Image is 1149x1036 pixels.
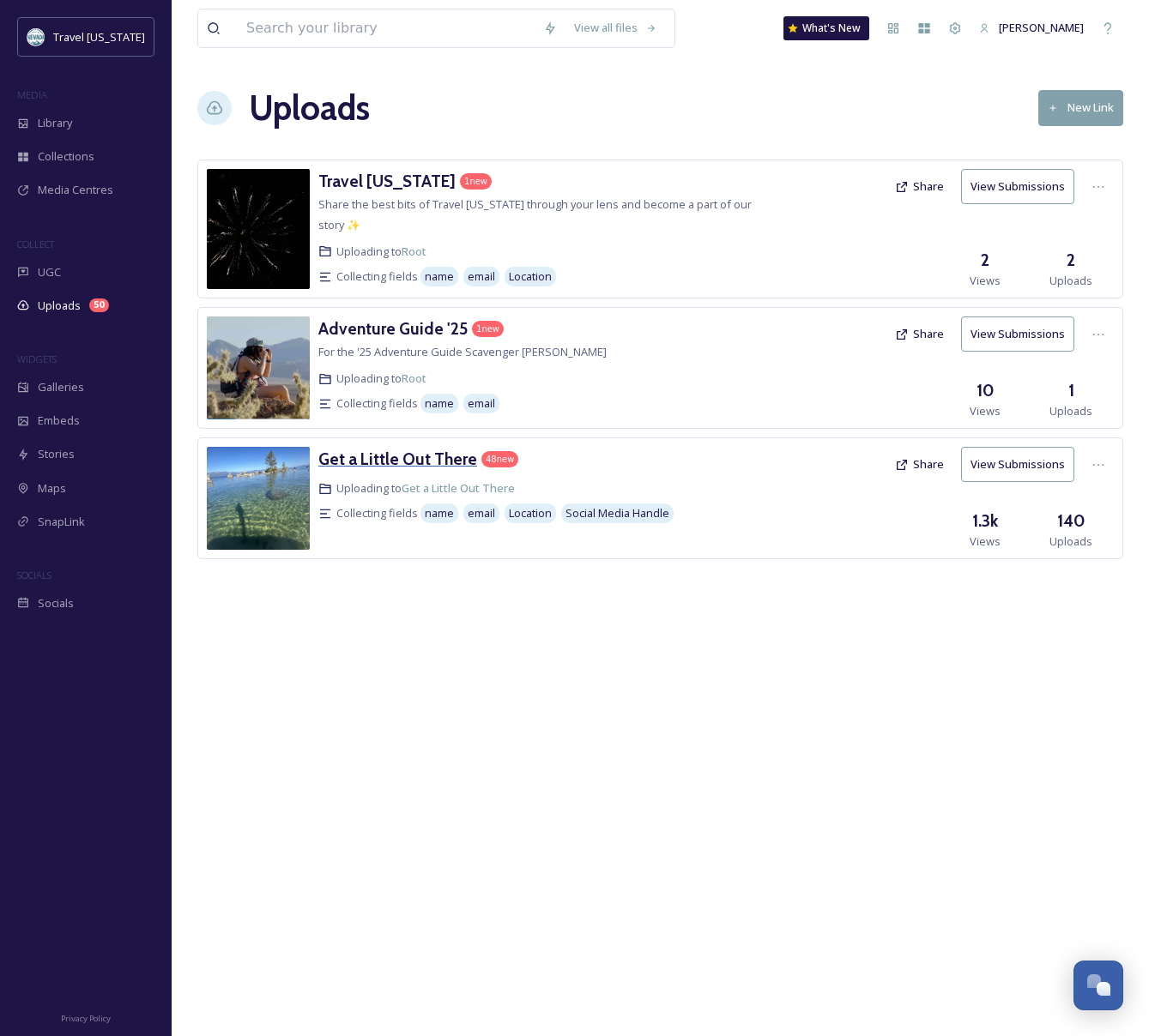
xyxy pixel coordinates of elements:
[565,11,666,45] a: View all files
[336,370,426,387] span: Uploading to
[1068,378,1074,403] h3: 1
[38,182,113,198] span: Media Centres
[970,403,1001,419] span: Views
[17,569,51,581] span: SOCIALS
[336,395,418,412] span: Collecting fields
[38,413,80,429] span: Embeds
[318,449,477,469] h3: Get a Little Out There
[425,395,454,412] span: name
[17,352,57,365] span: WIDGETS
[961,447,1083,482] a: View Submissions
[318,316,468,341] a: Adventure Guide '25
[38,595,74,611] span: Socials
[38,379,84,395] span: Galleries
[468,395,495,412] span: email
[1057,509,1086,533] h3: 140
[27,28,45,45] img: download.jpeg
[1067,248,1075,273] h3: 2
[961,169,1074,204] button: View Submissions
[961,316,1074,352] button: View Submissions
[318,318,468,339] h3: Adventure Guide '25
[972,509,998,533] h3: 1.3k
[61,1007,111,1027] a: Privacy Policy
[425,268,454,285] span: name
[999,20,1084,35] span: [PERSON_NAME]
[318,196,752,232] span: Share the best bits of Travel [US_STATE] through your lens and become a part of our story ✨
[53,29,145,45] span: Travel [US_STATE]
[336,244,426,260] span: Uploading to
[509,505,552,521] span: Location
[565,505,669,521] span: Social Media Handle
[1073,961,1123,1010] button: Open Chat
[971,11,1092,45] a: [PERSON_NAME]
[207,169,310,289] img: 1be2ef1c-651e-486d-9855-80de971c721b.jpg
[402,244,426,259] a: Root
[468,505,495,521] span: email
[1038,90,1123,125] button: New Link
[1049,403,1092,419] span: Uploads
[207,316,310,419] img: 1b299610-b647-473d-aeb9-aa8866226911.jpg
[38,148,94,165] span: Collections
[318,344,607,359] span: For the '25 Adventure Guide Scavenger [PERSON_NAME]
[402,370,426,386] a: Root
[886,170,952,203] button: Share
[61,1013,111,1024] span: Privacy Policy
[970,273,1001,289] span: Views
[318,169,456,194] a: Travel [US_STATE]
[38,514,85,530] span: SnapLink
[509,268,552,285] span: Location
[425,505,454,521] span: name
[238,9,535,47] input: Search your library
[38,115,72,131] span: Library
[249,82,370,134] a: Uploads
[961,316,1083,352] a: View Submissions
[970,533,1001,550] span: Views
[89,298,109,312] div: 50
[318,171,456,191] h3: Travel [US_STATE]
[402,480,515,496] a: Get a Little Out There
[886,317,952,351] button: Share
[1049,273,1092,289] span: Uploads
[468,268,495,285] span: email
[38,446,75,462] span: Stories
[38,480,66,497] span: Maps
[886,448,952,481] button: Share
[472,321,504,337] div: 1 new
[481,451,518,467] div: 48 new
[17,238,54,250] span: COLLECT
[961,447,1074,482] button: View Submissions
[336,505,418,521] span: Collecting fields
[336,268,418,285] span: Collecting fields
[783,16,869,40] a: What's New
[961,169,1083,204] a: View Submissions
[17,88,47,101] span: MEDIA
[1049,533,1092,550] span: Uploads
[981,248,989,273] h3: 2
[207,447,310,550] img: 9367204a-c3a5-4bda-8891-b5b3f6ca3fa3.jpg
[336,480,515,497] span: Uploading to
[460,173,492,190] div: 1 new
[38,264,61,280] span: UGC
[38,298,81,314] span: Uploads
[977,378,995,403] h3: 10
[318,447,477,472] a: Get a Little Out There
